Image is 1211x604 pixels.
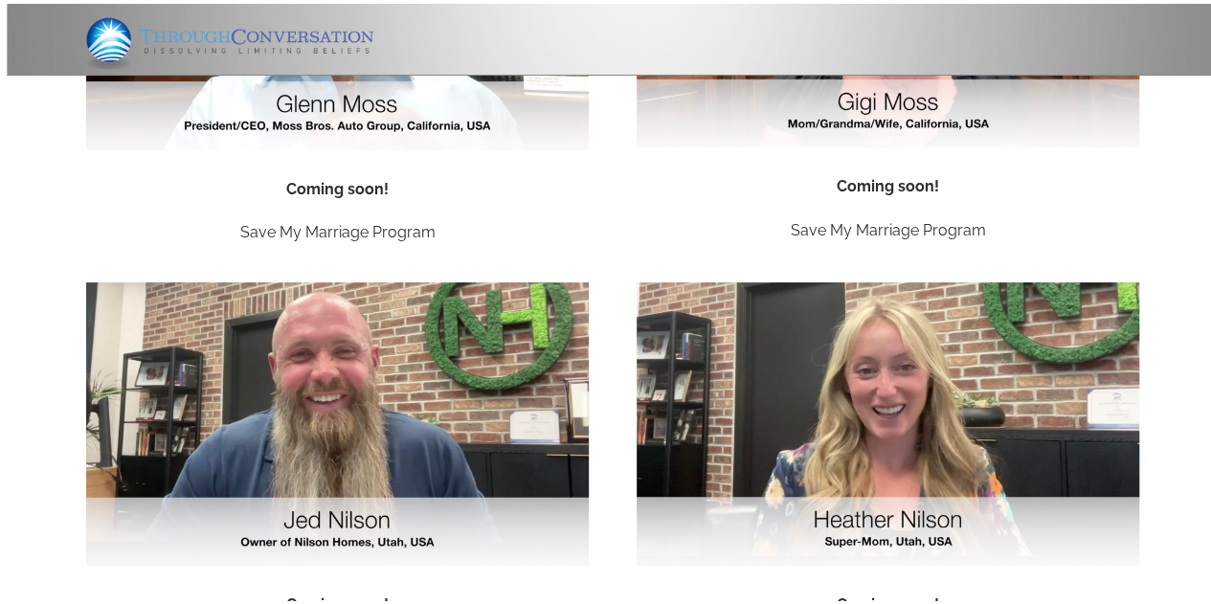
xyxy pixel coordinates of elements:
[637,216,1139,238] div: Save My Marriage Program
[86,218,589,240] div: Save My Marriage Program
[837,173,939,191] b: Coming soon!
[286,176,389,194] b: Coming soon!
